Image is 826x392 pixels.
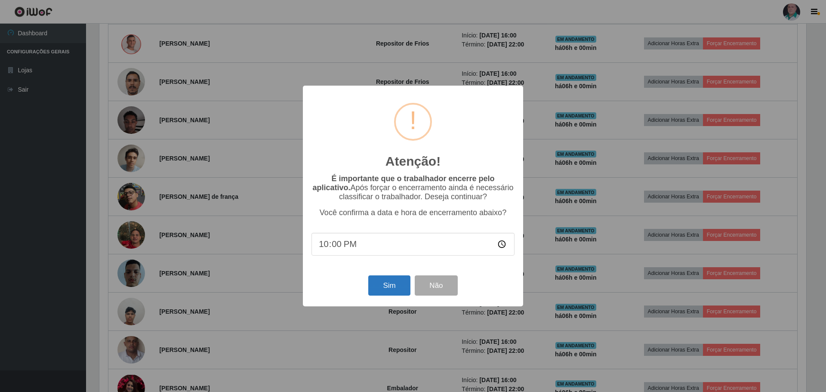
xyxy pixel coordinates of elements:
button: Não [415,275,457,296]
button: Sim [368,275,410,296]
b: É importante que o trabalhador encerre pelo aplicativo. [312,174,494,192]
h2: Atenção! [385,154,441,169]
p: Você confirma a data e hora de encerramento abaixo? [311,208,515,217]
p: Após forçar o encerramento ainda é necessário classificar o trabalhador. Deseja continuar? [311,174,515,201]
